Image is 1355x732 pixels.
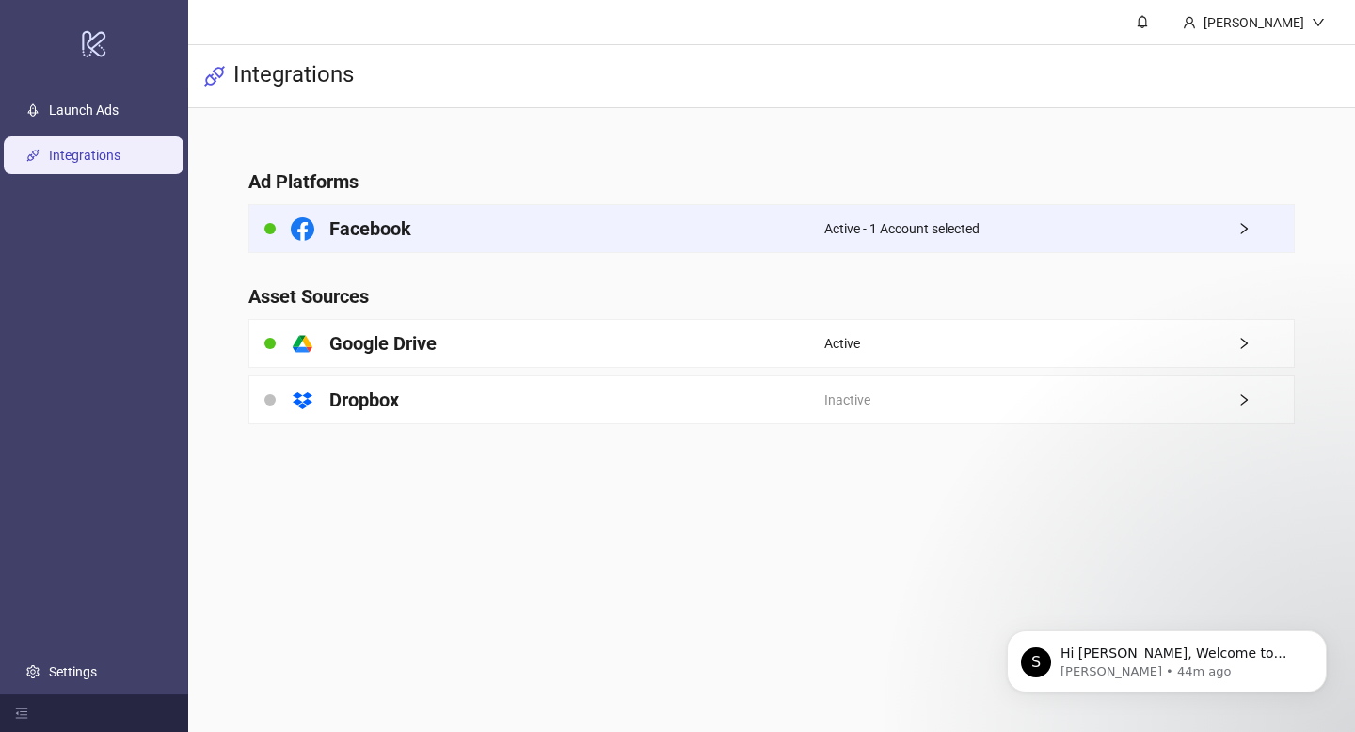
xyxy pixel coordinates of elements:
h4: Asset Sources [248,283,1296,310]
a: Settings [49,664,97,679]
h4: Dropbox [329,387,399,413]
span: Inactive [824,390,870,410]
span: menu-fold [15,707,28,720]
span: right [1237,222,1294,235]
h4: Ad Platforms [248,168,1296,195]
span: right [1237,337,1294,350]
h3: Integrations [233,60,354,92]
h4: Google Drive [329,330,437,357]
div: [PERSON_NAME] [1196,12,1312,33]
span: Active - 1 Account selected [824,218,980,239]
span: right [1237,393,1294,406]
a: Google DriveActiveright [248,319,1296,368]
span: bell [1136,15,1149,28]
a: Launch Ads [49,103,119,118]
span: Active [824,333,860,354]
a: Integrations [49,148,120,163]
span: api [203,65,226,88]
span: down [1312,16,1325,29]
iframe: Intercom notifications message [979,591,1355,723]
a: FacebookActive - 1 Account selectedright [248,204,1296,253]
h4: Facebook [329,215,411,242]
a: DropboxInactiveright [248,375,1296,424]
span: user [1183,16,1196,29]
